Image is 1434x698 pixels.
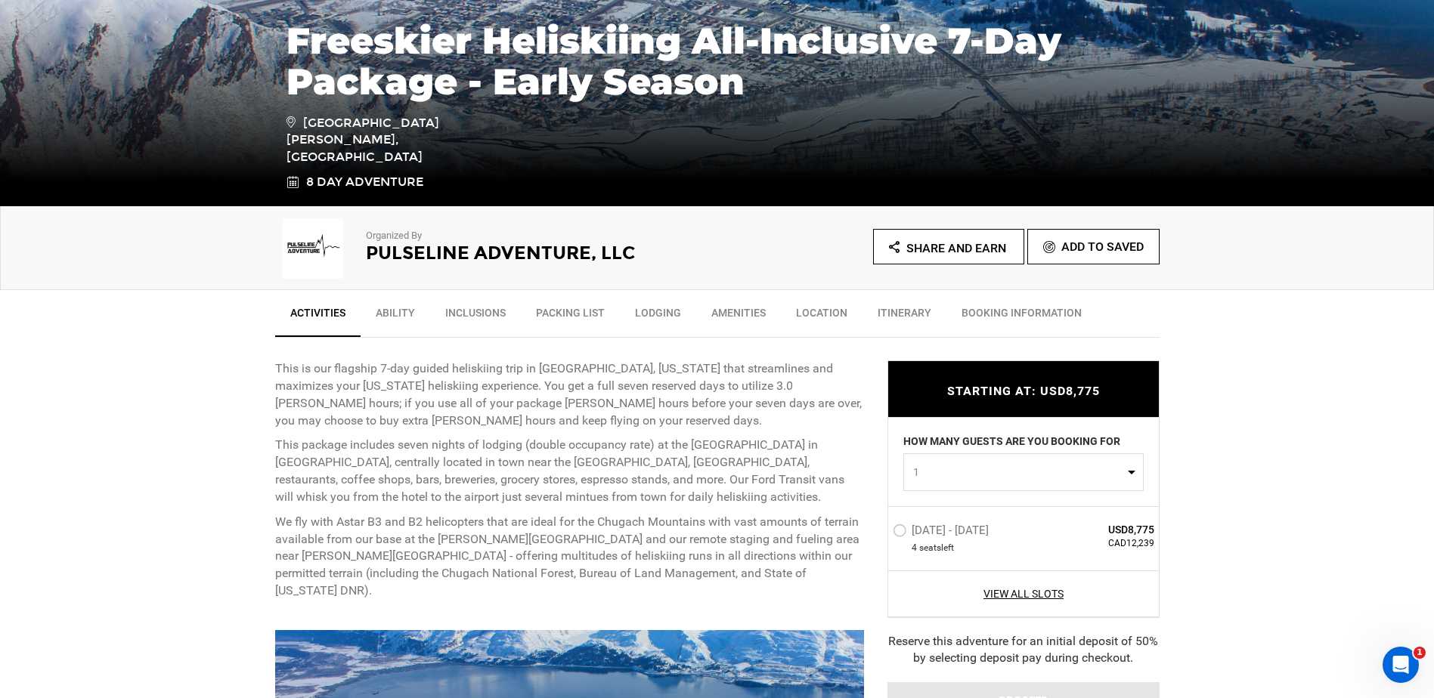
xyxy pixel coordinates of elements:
span: STARTING AT: USD8,775 [947,384,1100,398]
p: Organized By [366,229,676,243]
a: Itinerary [863,298,946,335]
a: View All Slots [893,585,1155,601]
div: Reserve this adventure for an initial deposit of 50% by selecting deposit pay during checkout. [887,632,1160,667]
span: USD8,775 [1045,522,1155,537]
iframe: Intercom live chat [1383,647,1419,683]
a: Activities [275,298,361,337]
span: 8 Day Adventure [306,174,423,191]
span: Share and Earn [906,241,1006,255]
a: BOOKING INFORMATION [946,298,1097,335]
a: Amenities [696,298,781,335]
label: [DATE] - [DATE] [893,523,993,542]
span: 1 [1414,647,1426,659]
span: Add To Saved [1061,239,1144,254]
span: seat left [919,542,954,554]
h1: Freeskier Heliskiing All-Inclusive 7-Day Package - Early Season [286,20,1148,102]
a: Location [781,298,863,335]
a: Inclusions [430,298,521,335]
span: [GEOGRAPHIC_DATA][PERSON_NAME], [GEOGRAPHIC_DATA] [286,113,502,167]
a: Packing List [521,298,620,335]
p: This package includes seven nights of lodging (double occupancy rate) at the [GEOGRAPHIC_DATA] in... [275,437,865,505]
span: s [937,542,941,554]
a: Lodging [620,298,696,335]
label: HOW MANY GUESTS ARE YOU BOOKING FOR [903,434,1120,453]
span: 4 [912,542,917,554]
a: Ability [361,298,430,335]
h2: Pulseline Adventure, LLC [366,243,676,263]
img: 2fc09df56263535bfffc428f72fcd4c8.png [275,218,351,279]
span: CAD12,239 [1045,537,1155,550]
p: This is our flagship 7-day guided heliskiing trip in [GEOGRAPHIC_DATA], [US_STATE] that streamlin... [275,360,865,429]
p: We fly with Astar B3 and B2 helicopters that are ideal for the Chugach Mountains with vast amount... [275,514,865,600]
button: 1 [903,453,1144,491]
span: 1 [913,465,1124,480]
